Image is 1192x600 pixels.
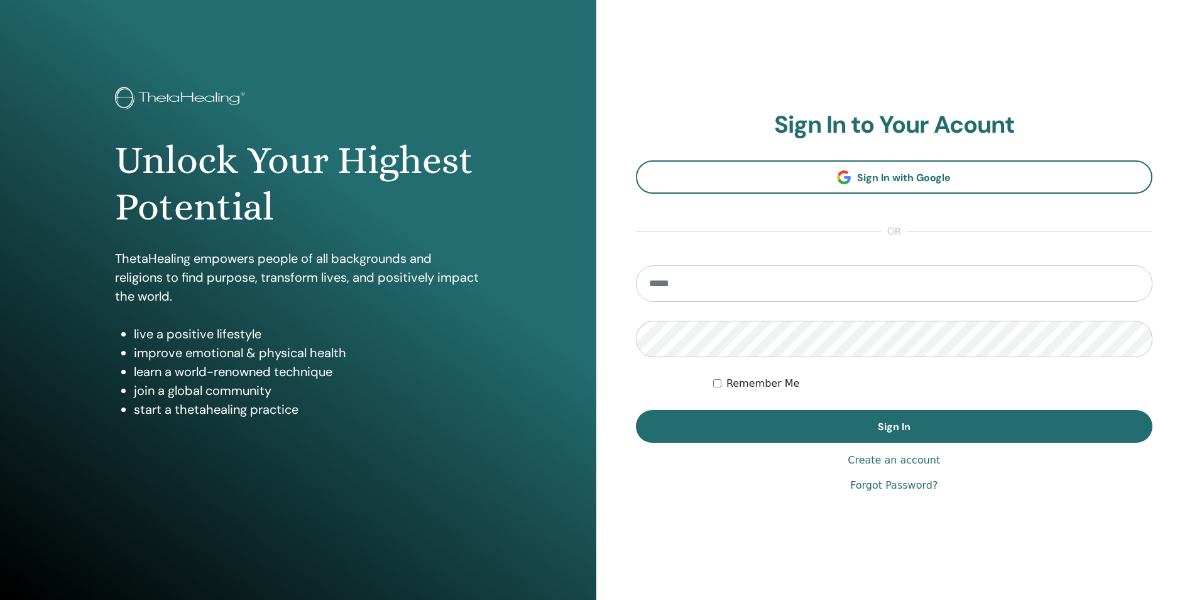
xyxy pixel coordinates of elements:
[636,160,1153,194] a: Sign In with Google
[848,453,940,468] a: Create an account
[713,376,1152,391] div: Keep me authenticated indefinitely or until I manually logout
[134,325,481,343] li: live a positive lifestyle
[134,400,481,419] li: start a thetahealing practice
[134,381,481,400] li: join a global community
[115,249,481,306] p: ThetaHealing empowers people of all backgrounds and religions to find purpose, transform lives, a...
[878,420,910,433] span: Sign In
[726,376,800,391] label: Remember Me
[881,224,907,239] span: or
[636,111,1153,140] h2: Sign In to Your Acount
[134,362,481,381] li: learn a world-renowned technique
[134,343,481,362] li: improve emotional & physical health
[850,478,938,493] a: Forgot Password?
[857,171,951,184] span: Sign In with Google
[636,410,1153,443] button: Sign In
[115,137,481,231] h1: Unlock Your Highest Potential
